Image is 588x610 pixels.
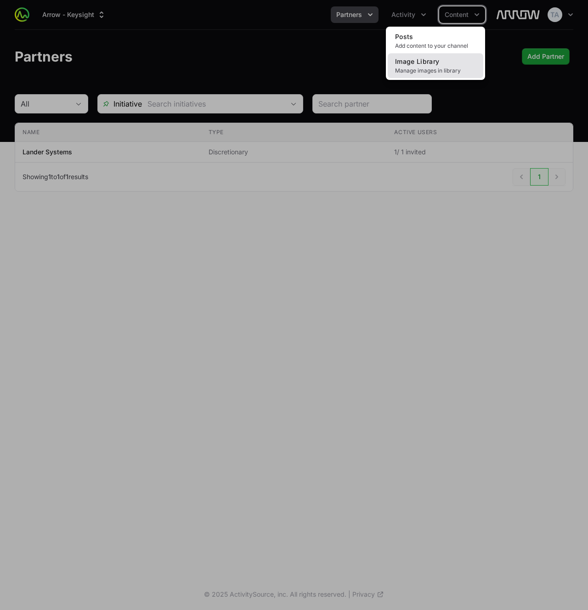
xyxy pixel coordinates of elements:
a: PostsAdd content to your channel [388,28,483,53]
span: Add content to your channel [395,42,476,50]
div: Main navigation [29,6,485,23]
div: Content menu [439,6,485,23]
span: Manage images in library [395,67,476,74]
span: Posts [395,33,413,40]
a: Image LibraryManage images in library [388,53,483,78]
span: Image Library [395,57,440,65]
